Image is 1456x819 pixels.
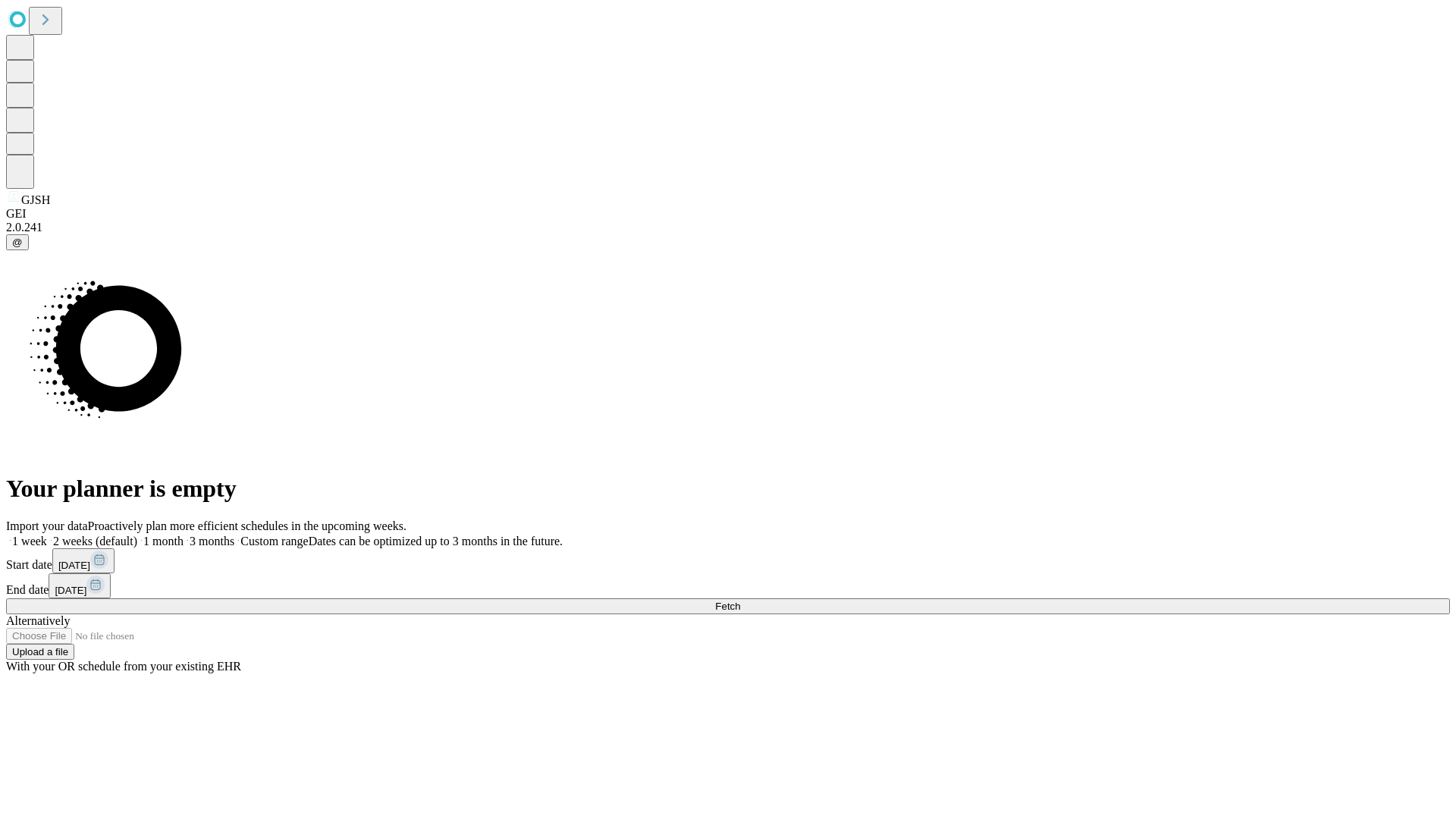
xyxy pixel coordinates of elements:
div: Start date [6,548,1450,573]
h1: Your planner is empty [6,475,1450,503]
button: Fetch [6,598,1450,614]
button: Upload a file [6,644,74,660]
span: 3 months [190,535,234,548]
button: [DATE] [52,548,115,573]
span: [DATE] [55,585,86,596]
span: Custom range [240,535,308,548]
div: GEI [6,207,1450,221]
span: Alternatively [6,614,70,627]
span: @ [12,237,23,248]
div: 2.0.241 [6,221,1450,234]
span: 2 weeks (default) [53,535,137,548]
span: Import your data [6,519,88,532]
button: @ [6,234,29,250]
button: [DATE] [49,573,111,598]
span: 1 week [12,535,47,548]
div: End date [6,573,1450,598]
span: With your OR schedule from your existing EHR [6,660,241,673]
span: [DATE] [58,560,90,571]
span: 1 month [143,535,184,548]
span: GJSH [21,193,50,206]
span: Dates can be optimized up to 3 months in the future. [309,535,563,548]
span: Fetch [715,601,740,612]
span: Proactively plan more efficient schedules in the upcoming weeks. [88,519,406,532]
